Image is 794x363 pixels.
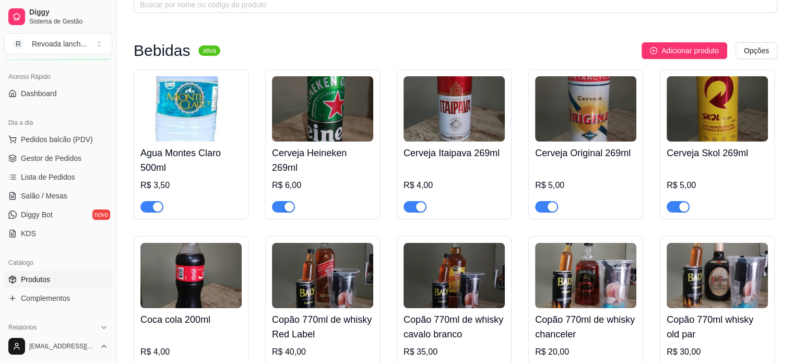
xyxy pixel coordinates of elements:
[744,45,769,56] span: Opções
[272,179,373,192] div: R$ 6,00
[4,225,112,242] a: KDS
[4,4,112,29] a: DiggySistema de Gestão
[272,312,373,342] h4: Copão 770ml de whisky Red Label
[272,76,373,142] img: product-image
[404,179,505,192] div: R$ 4,00
[535,312,636,342] h4: Copão 770ml de whisky chanceler
[404,243,505,308] img: product-image
[140,312,242,327] h4: Coca cola 200ml
[535,76,636,142] img: product-image
[140,243,242,308] img: product-image
[535,243,636,308] img: product-image
[4,150,112,167] a: Gestor de Pedidos
[21,191,67,201] span: Salão / Mesas
[667,146,768,160] h4: Cerveja Skol 269ml
[21,134,93,145] span: Pedidos balcão (PDV)
[198,45,220,56] sup: ativa
[4,131,112,148] button: Pedidos balcão (PDV)
[140,346,242,358] div: R$ 4,00
[21,153,81,163] span: Gestor de Pedidos
[667,76,768,142] img: product-image
[667,346,768,358] div: R$ 30,00
[667,243,768,308] img: product-image
[29,342,96,350] span: [EMAIL_ADDRESS][DOMAIN_NAME]
[535,146,636,160] h4: Cerveja Original 269ml
[140,76,242,142] img: product-image
[4,33,112,54] button: Select a team
[661,45,719,56] span: Adicionar produto
[21,293,70,303] span: Complementos
[4,271,112,288] a: Produtos
[8,323,37,332] span: Relatórios
[404,312,505,342] h4: Copão 770ml de whisky cavalo branco
[21,228,36,239] span: KDS
[4,254,112,271] div: Catálogo
[21,88,57,99] span: Dashboard
[134,44,190,57] h3: Bebidas
[642,42,727,59] button: Adicionar produto
[21,274,50,285] span: Produtos
[32,39,87,49] div: Revoada lanch ...
[272,346,373,358] div: R$ 40,00
[140,179,242,192] div: R$ 3,50
[4,334,112,359] button: [EMAIL_ADDRESS][DOMAIN_NAME]
[535,179,636,192] div: R$ 5,00
[404,346,505,358] div: R$ 35,00
[140,146,242,175] h4: Agua Montes Claro 500ml
[21,209,53,220] span: Diggy Bot
[272,243,373,308] img: product-image
[272,146,373,175] h4: Cerveja Heineken 269ml
[4,114,112,131] div: Dia a dia
[404,76,505,142] img: product-image
[4,206,112,223] a: Diggy Botnovo
[4,169,112,185] a: Lista de Pedidos
[4,68,112,85] div: Acesso Rápido
[404,146,505,160] h4: Cerveja Itaipava 269ml
[4,188,112,204] a: Salão / Mesas
[4,290,112,307] a: Complementos
[4,85,112,102] a: Dashboard
[535,346,636,358] div: R$ 20,00
[21,172,75,182] span: Lista de Pedidos
[29,17,108,26] span: Sistema de Gestão
[650,47,657,54] span: plus-circle
[29,8,108,17] span: Diggy
[736,42,777,59] button: Opções
[667,312,768,342] h4: Copão 770ml whisky old par
[13,39,23,49] span: R
[667,179,768,192] div: R$ 5,00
